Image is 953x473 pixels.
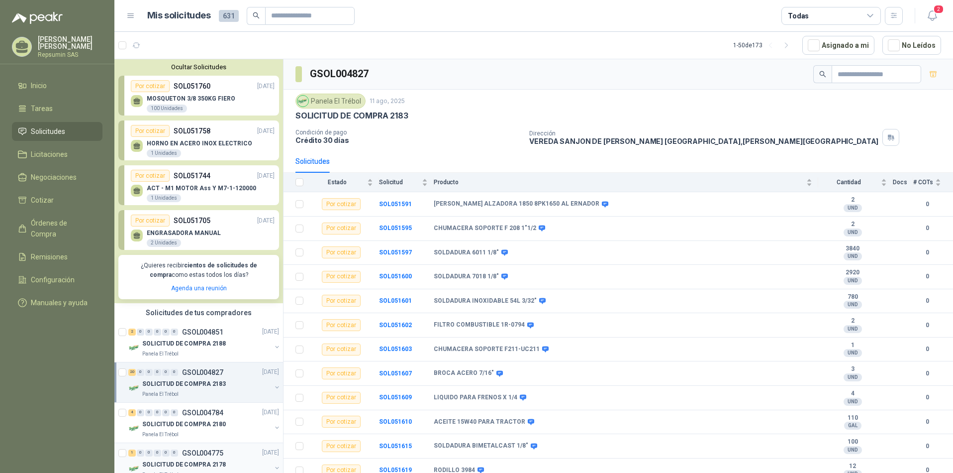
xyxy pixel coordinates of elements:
p: HORNO EN ACERO INOX ELECTRICO [147,140,252,147]
span: Remisiones [31,251,68,262]
p: Panela El Trébol [142,350,179,358]
span: 631 [219,10,239,22]
th: # COTs [913,173,953,192]
a: Manuales y ayuda [12,293,102,312]
b: 1 [818,342,887,350]
p: SOL051705 [174,215,210,226]
b: SOL051615 [379,443,412,450]
b: 0 [913,345,941,354]
div: Por cotizar [322,367,361,379]
span: Licitaciones [31,149,68,160]
div: Por cotizar [131,80,170,92]
div: 0 [162,450,170,457]
b: 110 [818,414,887,422]
div: 0 [162,409,170,416]
div: 0 [171,329,178,336]
a: Inicio [12,76,102,95]
img: Company Logo [297,96,308,107]
p: [DATE] [262,408,279,417]
b: 0 [913,442,941,451]
a: SOL051597 [379,249,412,256]
a: SOL051607 [379,370,412,377]
b: SOL051609 [379,394,412,401]
p: SOLICITUD DE COMPRA 2180 [142,420,226,429]
span: Cantidad [818,179,879,186]
h3: GSOL004827 [310,66,370,82]
div: UND [844,325,862,333]
b: 3840 [818,245,887,253]
a: Remisiones [12,247,102,266]
b: 0 [913,248,941,257]
span: 2 [933,4,944,14]
div: 0 [154,369,161,376]
a: Solicitudes [12,122,102,141]
span: search [819,71,826,78]
b: SOLDADURA 7018 1/8" [434,273,499,281]
h1: Mis solicitudes [147,8,211,23]
div: Por cotizar [322,271,361,283]
b: 0 [913,224,941,233]
b: CHUMACERA SOPORTE F 208 1"1/2 [434,225,536,233]
p: GSOL004775 [182,450,223,457]
div: Panela El Trébol [295,94,366,109]
p: GSOL004784 [182,409,223,416]
a: Negociaciones [12,168,102,187]
p: SOLICITUD DE COMPRA 2188 [142,339,226,349]
p: [DATE] [257,126,275,136]
button: Ocultar Solicitudes [118,63,279,71]
b: FILTRO COMBUSTIBLE 1R-0794 [434,321,525,329]
b: 0 [913,417,941,427]
b: SOLDADURA INOXIDABLE 54L 3/32" [434,297,537,305]
p: SOLICITUD DE COMPRA 2183 [295,111,408,121]
b: 0 [913,272,941,281]
b: cientos de solicitudes de compra [150,262,257,278]
button: 2 [923,7,941,25]
b: SOLDADURA BIMETALCAST 1/8" [434,442,528,450]
div: Por cotizar [322,416,361,428]
div: 0 [171,450,178,457]
a: SOL051600 [379,273,412,280]
a: Cotizar [12,191,102,210]
b: 0 [913,200,941,209]
b: SOL051610 [379,418,412,425]
p: Panela El Trébol [142,390,179,398]
div: Por cotizar [131,125,170,137]
p: [DATE] [262,367,279,377]
div: GAL [844,422,861,430]
span: Producto [434,179,804,186]
span: Estado [309,179,365,186]
div: 0 [162,329,170,336]
p: [DATE] [262,448,279,458]
a: Por cotizarSOL051758[DATE] HORNO EN ACERO INOX ELECTRICO1 Unidades [118,120,279,160]
img: Company Logo [128,382,140,394]
p: SOL051758 [174,125,210,136]
th: Cantidad [818,173,893,192]
button: No Leídos [882,36,941,55]
a: Órdenes de Compra [12,214,102,243]
a: SOL051591 [379,201,412,208]
div: Solicitudes de tus compradores [114,303,283,322]
div: 0 [162,369,170,376]
span: search [253,12,260,19]
div: UND [844,252,862,260]
a: SOL051595 [379,225,412,232]
p: Dirección [529,130,878,137]
div: UND [844,277,862,285]
p: Panela El Trébol [142,431,179,439]
div: 2 [128,329,136,336]
div: UND [844,204,862,212]
b: 2 [818,196,887,204]
b: 2920 [818,269,887,277]
span: Tareas [31,103,53,114]
div: 1 Unidades [147,149,181,157]
div: UND [844,398,862,406]
div: 4 [128,409,136,416]
div: 0 [137,329,144,336]
div: 0 [137,450,144,457]
b: [PERSON_NAME] ALZADORA 1850 8PK1650 AL ERNADOR [434,200,599,208]
p: ¿Quieres recibir como estas todos los días? [124,261,273,280]
span: Inicio [31,80,47,91]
